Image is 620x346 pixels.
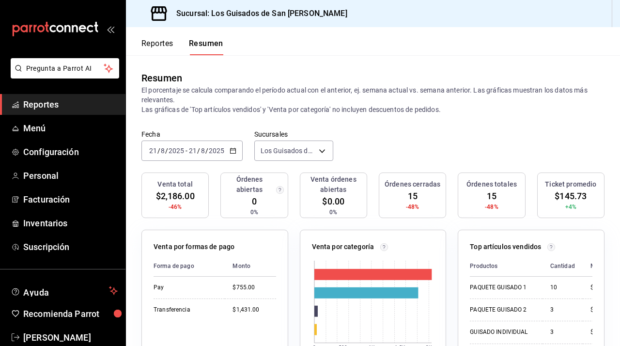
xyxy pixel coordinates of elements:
[250,208,258,217] span: 0%
[470,306,534,314] div: PAQUETE GUISADO 2
[322,195,344,208] span: $0.00
[186,147,187,155] span: -
[107,25,114,33] button: open_drawer_menu
[470,328,534,336] div: GUISADO INDIVIDUAL
[201,147,205,155] input: --
[141,39,223,55] div: navigation tabs
[252,195,257,208] span: 0
[23,285,105,297] span: Ayuda
[470,256,542,277] th: Productos
[169,8,347,19] h3: Sucursal: Los Guisados de San [PERSON_NAME]
[11,58,119,79] button: Pregunta a Parrot AI
[329,208,337,217] span: 0%
[23,169,118,182] span: Personal
[23,240,118,253] span: Suscripción
[165,147,168,155] span: /
[141,131,243,138] label: Fecha
[160,147,165,155] input: --
[154,283,217,292] div: Pay
[208,147,225,155] input: ----
[312,242,374,252] p: Venta por categoría
[23,98,118,111] span: Reportes
[205,147,208,155] span: /
[385,179,440,189] h3: Órdenes cerradas
[555,189,587,203] span: $145.73
[23,145,118,158] span: Configuración
[261,146,315,156] span: Los Guisados de San [PERSON_NAME]
[550,328,575,336] div: 3
[23,193,118,206] span: Facturación
[189,39,223,55] button: Resumen
[188,147,197,155] input: --
[141,71,182,85] div: Resumen
[154,242,234,252] p: Venta por formas de pago
[590,328,617,336] div: $237.00
[406,203,419,211] span: -48%
[232,283,276,292] div: $755.00
[545,179,596,189] h3: Ticket promedio
[197,147,200,155] span: /
[168,147,185,155] input: ----
[542,256,583,277] th: Cantidad
[590,306,617,314] div: $465.00
[485,203,498,211] span: -48%
[466,179,517,189] h3: Órdenes totales
[154,306,217,314] div: Transferencia
[590,283,617,292] div: $1,350.00
[154,256,225,277] th: Forma de pago
[550,306,575,314] div: 3
[26,63,104,74] span: Pregunta a Parrot AI
[141,85,604,114] p: El porcentaje se calcula comparando el período actual con el anterior, ej. semana actual vs. sema...
[225,256,276,277] th: Monto
[141,39,173,55] button: Reportes
[23,331,118,344] span: [PERSON_NAME]
[232,306,276,314] div: $1,431.00
[225,174,274,195] h3: Órdenes abiertas
[583,256,617,277] th: Monto
[304,174,363,195] h3: Venta órdenes abiertas
[7,70,119,80] a: Pregunta a Parrot AI
[149,147,157,155] input: --
[156,189,195,203] span: $2,186.00
[550,283,575,292] div: 10
[157,147,160,155] span: /
[470,242,541,252] p: Top artículos vendidos
[470,283,534,292] div: PAQUETE GUISADO 1
[23,307,118,320] span: Recomienda Parrot
[487,189,496,203] span: 15
[254,131,333,138] label: Sucursales
[23,122,118,135] span: Menú
[169,203,182,211] span: -46%
[157,179,192,189] h3: Venta total
[408,189,418,203] span: 15
[565,203,576,211] span: +4%
[23,217,118,230] span: Inventarios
